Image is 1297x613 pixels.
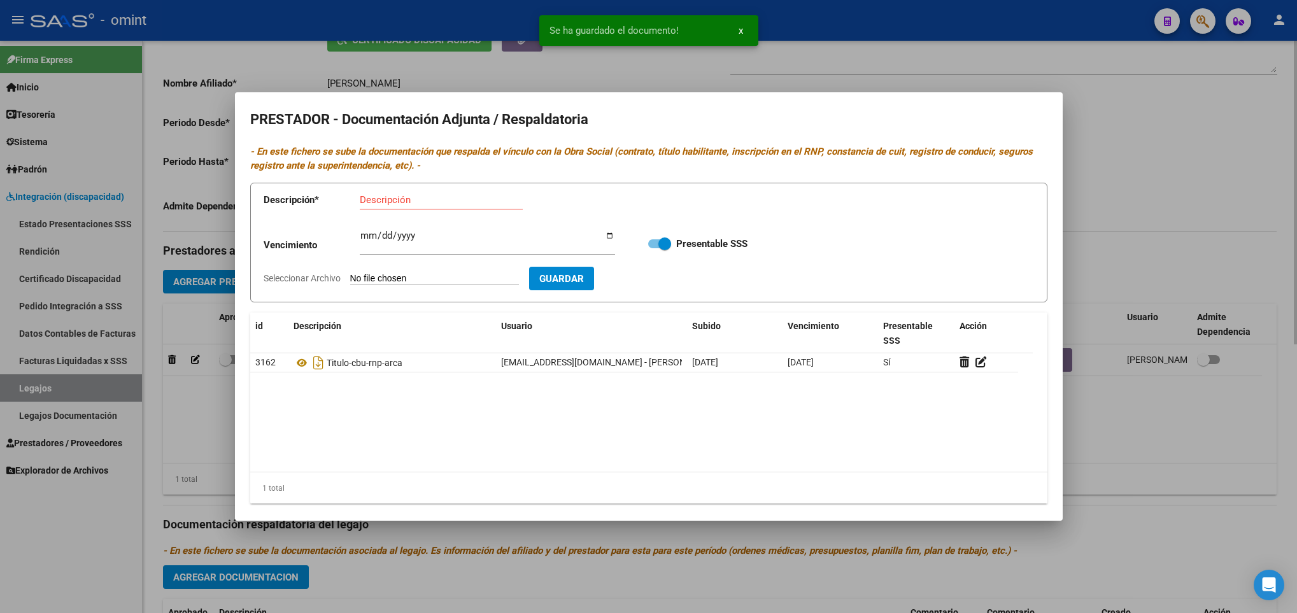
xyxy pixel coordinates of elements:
span: Se ha guardado el documento! [549,24,679,37]
span: Sí [883,357,890,367]
datatable-header-cell: Subido [687,313,783,355]
span: Usuario [501,321,532,331]
datatable-header-cell: Acción [954,313,1018,355]
datatable-header-cell: id [250,313,288,355]
span: id [255,321,263,331]
span: x [739,25,743,36]
span: Guardar [539,273,584,285]
datatable-header-cell: Vencimiento [783,313,878,355]
span: Acción [960,321,987,331]
strong: Presentable SSS [676,238,748,250]
button: x [728,19,753,42]
span: Descripción [294,321,341,331]
button: Guardar [529,267,594,290]
div: 1 total [250,472,1047,504]
div: Open Intercom Messenger [1254,570,1284,600]
h2: PRESTADOR - Documentación Adjunta / Respaldatoria [250,108,1047,132]
i: Descargar documento [310,353,327,373]
p: Vencimiento [264,238,360,253]
span: Subido [692,321,721,331]
datatable-header-cell: Descripción [288,313,496,355]
span: Presentable SSS [883,321,933,346]
span: [EMAIL_ADDRESS][DOMAIN_NAME] - [PERSON_NAME] [501,357,717,367]
span: 3162 [255,357,276,367]
span: Titulo-cbu-rnp-arca [327,358,402,368]
i: - En este fichero se sube la documentación que respalda el vínculo con la Obra Social (contrato, ... [250,146,1033,172]
span: Vencimiento [788,321,839,331]
span: Seleccionar Archivo [264,273,341,283]
span: [DATE] [692,357,718,367]
p: Descripción [264,193,360,208]
datatable-header-cell: Presentable SSS [878,313,954,355]
span: [DATE] [788,357,814,367]
datatable-header-cell: Usuario [496,313,687,355]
